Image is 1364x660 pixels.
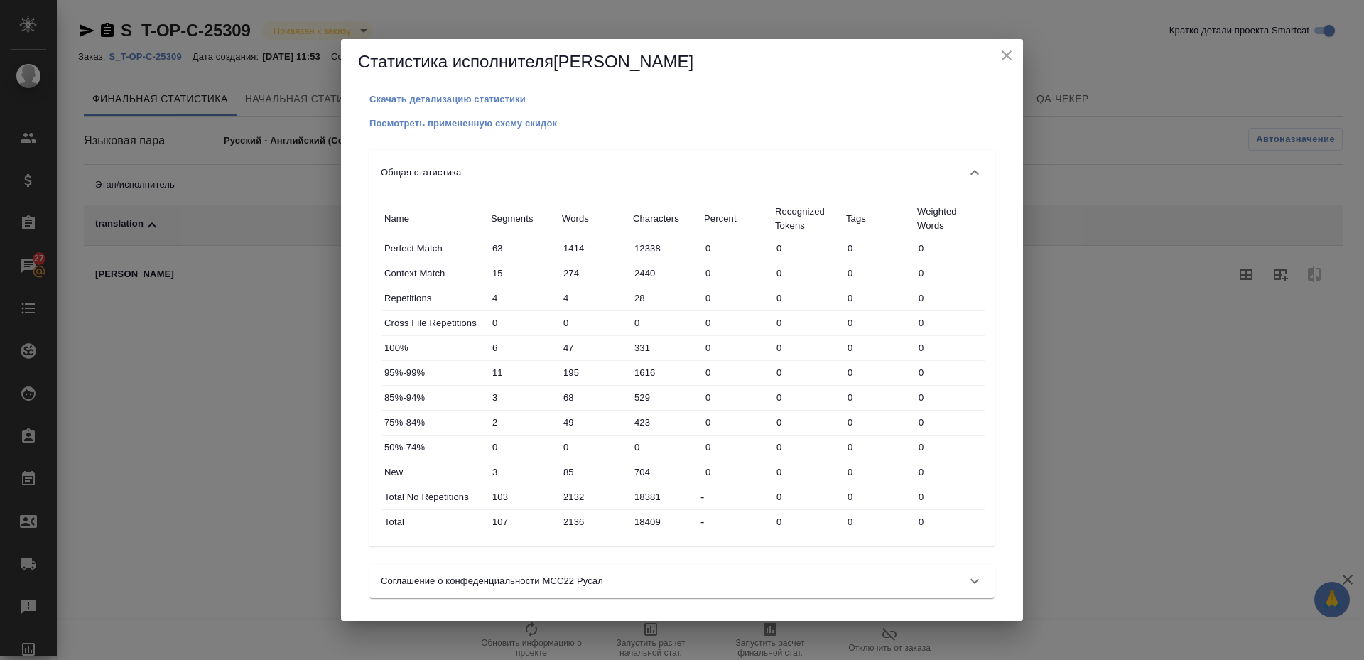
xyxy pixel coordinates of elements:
[384,465,484,480] p: New
[369,118,557,129] p: Посмотреть примененную схему скидок
[384,242,484,256] p: Perfect Match
[843,487,914,507] input: ✎ Введи что-нибудь
[369,117,557,129] a: Посмотреть примененную схему скидок
[558,263,629,283] input: ✎ Введи что-нибудь
[843,387,914,408] input: ✎ Введи что-нибудь
[704,212,768,226] p: Percent
[843,238,914,259] input: ✎ Введи что-нибудь
[914,412,985,433] input: ✎ Введи что-нибудь
[558,487,629,507] input: ✎ Введи что-нибудь
[772,313,843,333] input: ✎ Введи что-нибудь
[914,238,985,259] input: ✎ Введи что-нибудь
[700,387,772,408] input: ✎ Введи что-нибудь
[772,238,843,259] input: ✎ Введи что-нибудь
[381,574,603,588] p: Соглашение о конфеденциальности МСС22 Русал
[384,391,484,405] p: 85%-94%
[384,212,484,226] p: Name
[384,416,484,430] p: 75%-84%
[914,337,985,358] input: ✎ Введи что-нибудь
[629,387,700,408] input: ✎ Введи что-нибудь
[700,337,772,358] input: ✎ Введи что-нибудь
[700,462,772,482] input: ✎ Введи что-нибудь
[914,462,985,482] input: ✎ Введи что-нибудь
[384,490,484,504] p: Total No Repetitions
[633,212,697,226] p: Characters
[772,387,843,408] input: ✎ Введи что-нибудь
[629,263,700,283] input: ✎ Введи что-нибудь
[914,263,985,283] input: ✎ Введи что-нибудь
[700,288,772,308] input: ✎ Введи что-нибудь
[629,437,700,458] input: ✎ Введи что-нибудь
[629,288,700,308] input: ✎ Введи что-нибудь
[772,412,843,433] input: ✎ Введи что-нибудь
[914,288,985,308] input: ✎ Введи что-нибудь
[629,362,700,383] input: ✎ Введи что-нибудь
[996,45,1017,66] button: close
[843,437,914,458] input: ✎ Введи что-нибудь
[558,412,629,433] input: ✎ Введи что-нибудь
[487,387,558,408] input: ✎ Введи что-нибудь
[772,288,843,308] input: ✎ Введи что-нибудь
[846,212,910,226] p: Tags
[369,195,995,546] div: Общая статистика
[369,564,995,598] div: Соглашение о конфеденциальности МСС22 Русал
[487,412,558,433] input: ✎ Введи что-нибудь
[843,313,914,333] input: ✎ Введи что-нибудь
[369,94,526,104] p: Скачать детализацию статистики
[700,362,772,383] input: ✎ Введи что-нибудь
[487,288,558,308] input: ✎ Введи что-нибудь
[384,515,484,529] p: Total
[384,341,484,355] p: 100%
[914,437,985,458] input: ✎ Введи что-нибудь
[487,437,558,458] input: ✎ Введи что-нибудь
[843,362,914,383] input: ✎ Введи что-нибудь
[629,487,700,507] input: ✎ Введи что-нибудь
[558,362,629,383] input: ✎ Введи что-нибудь
[487,238,558,259] input: ✎ Введи что-нибудь
[700,437,772,458] input: ✎ Введи что-нибудь
[629,462,700,482] input: ✎ Введи что-нибудь
[772,263,843,283] input: ✎ Введи что-нибудь
[700,489,772,506] div: -
[487,462,558,482] input: ✎ Введи что-нибудь
[629,313,700,333] input: ✎ Введи что-нибудь
[843,263,914,283] input: ✎ Введи что-нибудь
[843,337,914,358] input: ✎ Введи что-нибудь
[558,512,629,532] input: ✎ Введи что-нибудь
[558,387,629,408] input: ✎ Введи что-нибудь
[772,462,843,482] input: ✎ Введи что-нибудь
[629,238,700,259] input: ✎ Введи что-нибудь
[914,487,985,507] input: ✎ Введи что-нибудь
[629,412,700,433] input: ✎ Введи что-нибудь
[914,313,985,333] input: ✎ Введи что-нибудь
[487,512,558,532] input: ✎ Введи что-нибудь
[381,166,461,180] p: Общая статистика
[384,291,484,305] p: Repetitions
[384,266,484,281] p: Context Match
[843,412,914,433] input: ✎ Введи что-нибудь
[369,92,526,107] button: Скачать детализацию статистики
[700,313,772,333] input: ✎ Введи что-нибудь
[775,205,839,233] p: Recognized Tokens
[487,313,558,333] input: ✎ Введи что-нибудь
[558,288,629,308] input: ✎ Введи что-нибудь
[772,512,843,532] input: ✎ Введи что-нибудь
[487,263,558,283] input: ✎ Введи что-нибудь
[772,337,843,358] input: ✎ Введи что-нибудь
[772,437,843,458] input: ✎ Введи что-нибудь
[914,512,985,532] input: ✎ Введи что-нибудь
[700,412,772,433] input: ✎ Введи что-нибудь
[700,238,772,259] input: ✎ Введи что-нибудь
[772,487,843,507] input: ✎ Введи что-нибудь
[558,337,629,358] input: ✎ Введи что-нибудь
[487,362,558,383] input: ✎ Введи что-нибудь
[917,205,981,233] p: Weighted Words
[558,313,629,333] input: ✎ Введи что-нибудь
[843,288,914,308] input: ✎ Введи что-нибудь
[914,362,985,383] input: ✎ Введи что-нибудь
[558,437,629,458] input: ✎ Введи что-нибудь
[487,487,558,507] input: ✎ Введи что-нибудь
[629,337,700,358] input: ✎ Введи что-нибудь
[384,316,484,330] p: Cross File Repetitions
[558,462,629,482] input: ✎ Введи что-нибудь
